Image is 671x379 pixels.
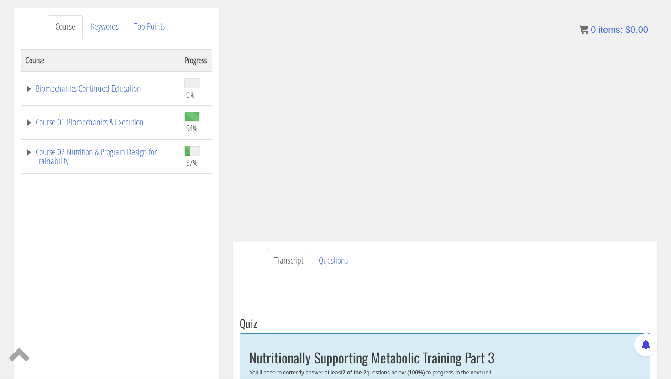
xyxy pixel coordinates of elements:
[186,123,198,133] span: 94%
[240,317,650,329] h3: Quiz
[127,15,172,38] a: Top Points
[579,25,648,35] a: 0 items: $0.00
[625,25,630,35] span: $
[186,157,198,167] span: 37%
[267,249,310,272] a: Transcript
[591,25,596,35] span: 0
[186,89,194,99] span: 0%
[84,15,126,38] a: Keywords
[26,84,175,93] a: Biomechanics Continued Education
[625,25,648,35] bdi: 0.00
[342,369,367,376] b: 2 of the 2
[249,350,641,365] h2: Nutritionally Supporting Metabolic Training Part 3
[579,25,588,34] img: icon11.png
[21,49,180,71] th: Course
[48,15,83,38] a: Course
[26,147,175,166] a: Course 02 Nutrition & Program Design for Trainability
[249,369,641,376] div: You'll need to correctly answer at least questions below ( ) to progress to the next unit.
[26,118,175,127] a: Course 01 Biomechanics & Execution
[598,25,623,35] span: items:
[311,249,355,272] a: Questions
[409,369,423,376] b: 100%
[180,49,212,71] th: Progress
